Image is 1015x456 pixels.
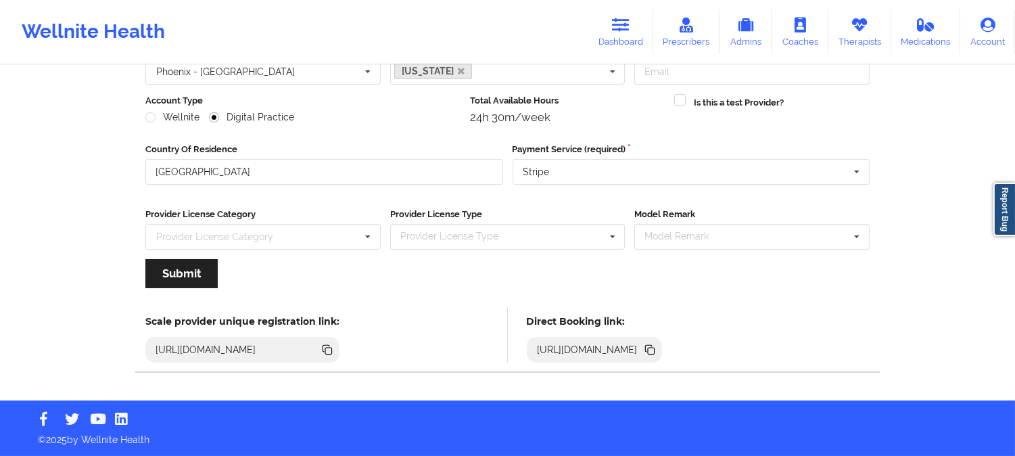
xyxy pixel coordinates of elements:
div: Model Remark [641,229,728,244]
label: Provider License Type [390,208,625,221]
a: Prescribers [653,9,720,54]
div: Phoenix - [GEOGRAPHIC_DATA] [156,67,295,76]
button: Submit [145,259,218,288]
h5: Direct Booking link: [527,315,663,327]
label: Country Of Residence [145,143,503,156]
a: Report Bug [993,183,1015,236]
label: Wellnite [145,112,199,123]
label: Payment Service (required) [513,143,870,156]
a: Medications [891,9,961,54]
a: Coaches [772,9,828,54]
label: Provider License Category [145,208,381,221]
label: Model Remark [634,208,870,221]
label: Account Type [145,94,461,108]
a: Account [960,9,1015,54]
a: [US_STATE] [394,63,473,79]
a: Dashboard [588,9,653,54]
div: 24h 30m/week [470,110,665,124]
div: [URL][DOMAIN_NAME] [532,343,643,357]
label: Total Available Hours [470,94,665,108]
label: Is this a test Provider? [694,96,784,110]
a: Therapists [828,9,891,54]
a: Admins [719,9,772,54]
div: Stripe [523,167,550,177]
div: Provider License Type [397,229,518,244]
h5: Scale provider unique registration link: [145,315,339,327]
div: [URL][DOMAIN_NAME] [150,343,262,357]
div: Provider License Category [156,232,273,242]
p: © 2025 by Wellnite Health [28,424,987,447]
label: Digital Practice [209,112,294,123]
input: Email [634,59,870,85]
